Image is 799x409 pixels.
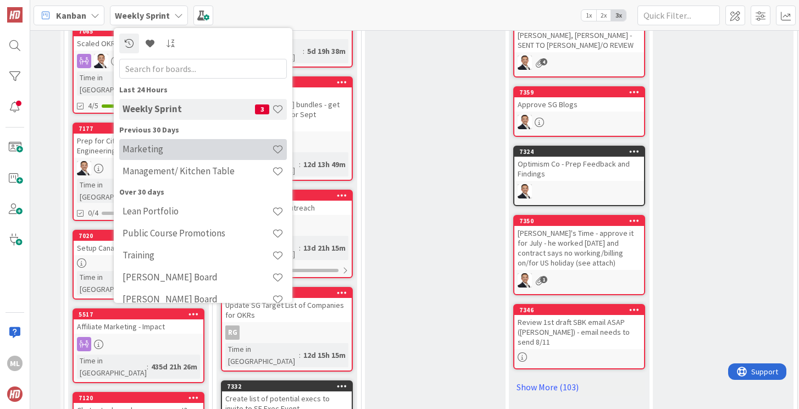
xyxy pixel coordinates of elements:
h4: Marketing [123,143,272,154]
div: 12d 13h 49m [301,158,348,170]
span: 3x [611,10,626,21]
input: Quick Filter... [637,5,720,25]
div: Scaled OKR Product Enhancements [74,36,203,51]
span: 2x [596,10,611,21]
div: ML [7,356,23,371]
div: 7350 [514,216,644,226]
div: Optimism Co - Prep Feedback and Findings [514,157,644,181]
div: 435d 21h 26m [148,361,200,373]
h4: Public Course Promotions [123,228,272,239]
div: 5517Affiliate Marketing - Impact [74,309,203,334]
a: 7346Review 1st draft SBK email ASAP ([PERSON_NAME]) - email needs to send 8/11 [513,304,645,369]
div: 5517 [79,311,203,318]
span: 4 [540,58,547,65]
div: Affiliate Marketing - Impact [74,319,203,334]
div: 7332 [222,382,352,391]
a: 7338Update SG Target List of Companies for OKRsRGTime in [GEOGRAPHIC_DATA]:12d 15h 15m [221,287,353,372]
div: 5517 [74,309,203,319]
div: Update SG Target List of Companies for OKRs [222,298,352,322]
input: Search for boards... [119,59,287,79]
div: 7120 [79,394,203,402]
img: SL [518,273,532,288]
span: Kanban [56,9,86,22]
div: 7359 [514,87,644,97]
div: 7346 [514,305,644,315]
div: Approve SG Blogs [514,97,644,112]
div: 7177Prep for City of [GEOGRAPHIC_DATA]: Engineering Manual project [74,124,203,158]
a: 5517Affiliate Marketing - ImpactTime in [GEOGRAPHIC_DATA]:435d 21h 26m [73,308,204,383]
a: Show More (103) [513,378,645,396]
div: 7020 [79,232,203,240]
div: 7338Update SG Target List of Companies for OKRs [222,288,352,322]
a: 7350[PERSON_NAME]'s Time - approve it for July - he worked [DATE] and contract says no working/bi... [513,215,645,295]
img: avatar [7,386,23,402]
div: 7065Scaled OKR Product Enhancements [74,26,203,51]
a: 7065Scaled OKR Product EnhancementsSLTime in [GEOGRAPHIC_DATA]:57d 20h 33m4/5 [73,25,204,114]
span: 1x [581,10,596,21]
div: Previous 30 Days [119,124,287,136]
img: SL [518,56,532,70]
div: Time in [GEOGRAPHIC_DATA] [77,71,151,96]
div: 7324 [519,148,644,156]
div: RG [222,325,352,340]
span: 4/5 [88,100,98,112]
div: 7359Approve SG Blogs [514,87,644,112]
img: Visit kanbanzone.com [7,7,23,23]
div: SL [514,115,644,129]
div: 7346Review 1st draft SBK email ASAP ([PERSON_NAME]) - email needs to send 8/11 [514,305,644,349]
div: 13d 21h 15m [301,242,348,254]
div: 7359 [519,89,644,96]
a: 7177Prep for City of [GEOGRAPHIC_DATA]: Engineering Manual projectSLTime in [GEOGRAPHIC_DATA]:57d... [73,123,204,221]
div: Time in [GEOGRAPHIC_DATA] [225,343,299,367]
div: 7332 [227,383,352,390]
span: : [299,158,301,170]
div: 7346 [519,306,644,314]
h4: [PERSON_NAME] Board [123,294,272,305]
div: SL [74,161,203,175]
b: Weekly Sprint [115,10,170,21]
div: 7177 [74,124,203,134]
h4: Training [123,250,272,261]
div: 7065 [79,27,203,35]
div: Setup Canadian company [74,241,203,255]
div: 7324Optimism Co - Prep Feedback and Findings [514,147,644,181]
a: 7324Optimism Co - Prep Feedback and FindingsSL [513,146,645,206]
span: 1 [540,276,547,283]
div: Time in [GEOGRAPHIC_DATA] [77,179,151,203]
div: SL [514,273,644,288]
h4: [PERSON_NAME] Board [123,272,272,283]
div: Over 30 days [119,186,287,198]
div: 5d 19h 38m [304,45,348,57]
div: Review 1st draft SBK email ASAP ([PERSON_NAME]) - email needs to send 8/11 [514,315,644,349]
div: Time in [GEOGRAPHIC_DATA] [77,355,147,379]
div: 12d 15h 15m [301,349,348,361]
h4: Lean Portfolio [123,206,272,217]
div: 7324 [514,147,644,157]
div: [PERSON_NAME]'s Time - approve it for July - he worked [DATE] and contract says no working/billin... [514,226,644,270]
div: RG [225,325,240,340]
img: SL [94,54,108,68]
div: 7020 [74,231,203,241]
div: Prep for City of [GEOGRAPHIC_DATA]: Engineering Manual project [74,134,203,158]
span: Support [23,2,50,15]
span: : [147,361,148,373]
span: : [303,45,304,57]
a: 7020Setup Canadian companyTime in [GEOGRAPHIC_DATA]:58d 20h 24m [73,230,204,300]
div: 7120 [74,393,203,403]
div: 7350[PERSON_NAME]'s Time - approve it for July - he worked [DATE] and contract says no working/bi... [514,216,644,270]
div: SL [74,54,203,68]
span: 0/4 [88,207,98,219]
div: Time in [GEOGRAPHIC_DATA] [77,271,151,295]
div: 7065 [74,26,203,36]
a: 7359Approve SG BlogsSL [513,86,645,137]
div: 7177 [79,125,203,132]
div: 7350 [519,217,644,225]
img: SL [518,115,532,129]
h4: Management/ Kitchen Table [123,165,272,176]
img: SL [77,161,91,175]
div: Last 24 Hours [119,84,287,96]
span: : [299,349,301,361]
div: 7020Setup Canadian company [74,231,203,255]
div: SL [514,56,644,70]
span: : [299,242,301,254]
